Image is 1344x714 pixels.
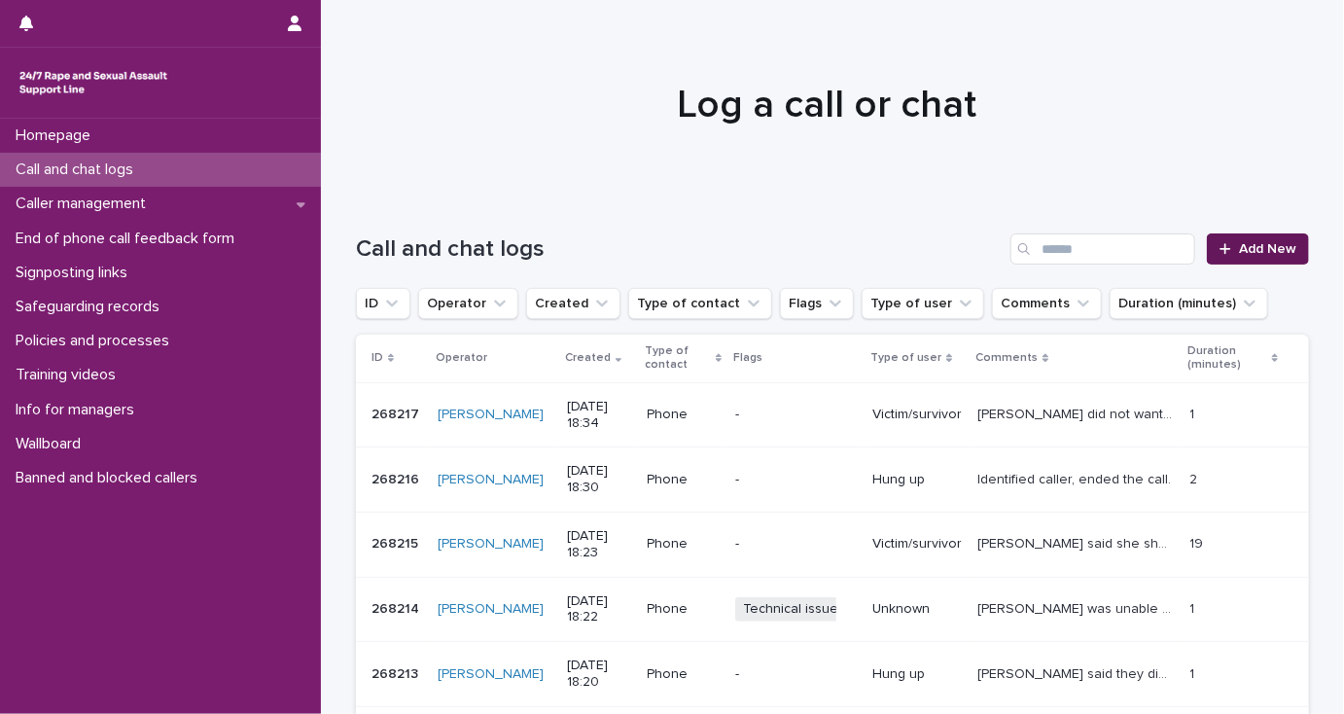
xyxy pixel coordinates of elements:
[8,126,106,145] p: Homepage
[872,666,962,683] p: Hung up
[872,536,962,553] p: Victim/survivor
[371,468,423,488] p: 268216
[16,63,171,102] img: rhQMoQhaT3yELyF149Cw
[356,382,1309,447] tr: 268217268217 [PERSON_NAME] [DATE] 18:34Phone-Victim/survivor[PERSON_NAME] did not want to give na...
[735,472,857,488] p: -
[8,401,150,419] p: Info for managers
[646,340,711,376] p: Type of contact
[356,288,410,319] button: ID
[356,577,1309,642] tr: 268214268214 [PERSON_NAME] [DATE] 18:22PhoneTechnical issue - otherUnknown[PERSON_NAME] was unabl...
[1190,597,1199,618] p: 1
[567,528,632,561] p: [DATE] 18:23
[438,472,544,488] a: [PERSON_NAME]
[733,347,762,369] p: Flags
[735,407,857,423] p: -
[356,235,1003,264] h1: Call and chat logs
[977,597,1178,618] p: Caller was unable to hear me and could be heard saying that they called back as they could not he...
[648,472,721,488] p: Phone
[780,288,854,319] button: Flags
[1190,468,1202,488] p: 2
[8,332,185,350] p: Policies and processes
[526,288,620,319] button: Created
[8,230,250,248] p: End of phone call feedback form
[565,347,611,369] p: Created
[436,347,487,369] p: Operator
[371,597,423,618] p: 268214
[977,468,1175,488] p: Identified caller, ended the call.
[371,403,423,423] p: 268217
[1190,662,1199,683] p: 1
[8,469,213,487] p: Banned and blocked callers
[735,536,857,553] p: -
[1207,233,1309,265] a: Add New
[438,407,544,423] a: [PERSON_NAME]
[870,347,941,369] p: Type of user
[8,195,161,213] p: Caller management
[977,403,1178,423] p: Caller did not want to give name and said she kept being cut off but it wasn't her; asked if she ...
[1188,340,1267,376] p: Duration (minutes)
[735,597,892,622] span: Technical issue - other
[438,536,544,553] a: [PERSON_NAME]
[567,658,632,691] p: [DATE] 18:20
[350,82,1303,128] h1: Log a call or chat
[567,399,632,432] p: [DATE] 18:34
[567,463,632,496] p: [DATE] 18:30
[8,161,149,179] p: Call and chat logs
[975,347,1038,369] p: Comments
[1010,233,1195,265] input: Search
[872,601,962,618] p: Unknown
[862,288,984,319] button: Type of user
[977,532,1178,553] p: Caller said she shared with her counsellor in her first session that she was sexually assaulted b...
[8,435,96,453] p: Wallboard
[438,666,544,683] a: [PERSON_NAME]
[438,601,544,618] a: [PERSON_NAME]
[648,666,721,683] p: Phone
[356,642,1309,707] tr: 268213268213 [PERSON_NAME] [DATE] 18:20Phone-Hung up[PERSON_NAME] said they didnt hear what I sai...
[735,666,857,683] p: -
[1190,403,1199,423] p: 1
[872,472,962,488] p: Hung up
[418,288,518,319] button: Operator
[648,536,721,553] p: Phone
[371,532,422,553] p: 268215
[356,512,1309,577] tr: 268215268215 [PERSON_NAME] [DATE] 18:23Phone-Victim/survivor[PERSON_NAME] said she shared with he...
[1190,532,1208,553] p: 19
[8,264,143,282] p: Signposting links
[1239,242,1296,256] span: Add New
[371,662,422,683] p: 268213
[8,366,131,384] p: Training videos
[1110,288,1268,319] button: Duration (minutes)
[567,593,632,626] p: [DATE] 18:22
[992,288,1102,319] button: Comments
[356,447,1309,513] tr: 268216268216 [PERSON_NAME] [DATE] 18:30Phone-Hung upIdentified caller, ended the call.Identified ...
[8,298,175,316] p: Safeguarding records
[648,601,721,618] p: Phone
[648,407,721,423] p: Phone
[371,347,383,369] p: ID
[872,407,962,423] p: Victim/survivor
[628,288,772,319] button: Type of contact
[977,662,1178,683] p: Caller said they didnt hear what I said, then they hung up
